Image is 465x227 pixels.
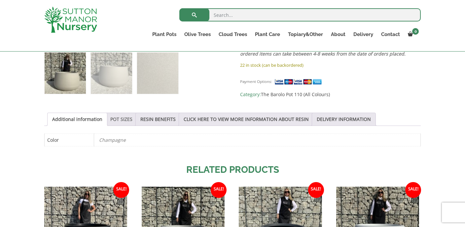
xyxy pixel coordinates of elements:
[184,113,309,126] a: CLICK HERE TO VIEW MORE INFORMATION ABOUT RESIN
[113,182,129,198] span: Sale!
[317,113,371,126] a: DELIVERY INFORMATION
[240,91,421,98] span: Category:
[45,133,94,146] th: Color
[404,30,421,39] a: 0
[137,53,178,94] img: The Barolo Pot 110 Colour Champagne - Image 3
[52,113,102,126] a: Additional information
[308,182,324,198] span: Sale!
[261,91,330,97] a: The Barolo Pot 110 (All Colours)
[349,30,377,39] a: Delivery
[240,61,421,69] p: 22 in stock (can be backordered)
[377,30,404,39] a: Contact
[44,133,421,146] table: Product Details
[240,79,272,84] small: Payment Options:
[140,113,176,126] a: RESIN BENEFITS
[179,8,421,21] input: Search...
[405,182,421,198] span: Sale!
[211,182,227,198] span: Sale!
[274,78,324,85] img: payment supported
[110,113,132,126] a: POT SIZES
[44,163,421,177] h2: Related products
[215,30,251,39] a: Cloud Trees
[412,28,419,35] span: 0
[45,53,86,94] img: The Barolo Pot 110 Colour Champagne
[44,7,97,33] img: logo
[327,30,349,39] a: About
[91,53,132,94] img: The Barolo Pot 110 Colour Champagne - Image 2
[148,30,180,39] a: Plant Pots
[284,30,327,39] a: Topiary&Other
[180,30,215,39] a: Olive Trees
[99,134,415,146] p: Champagne
[251,30,284,39] a: Plant Care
